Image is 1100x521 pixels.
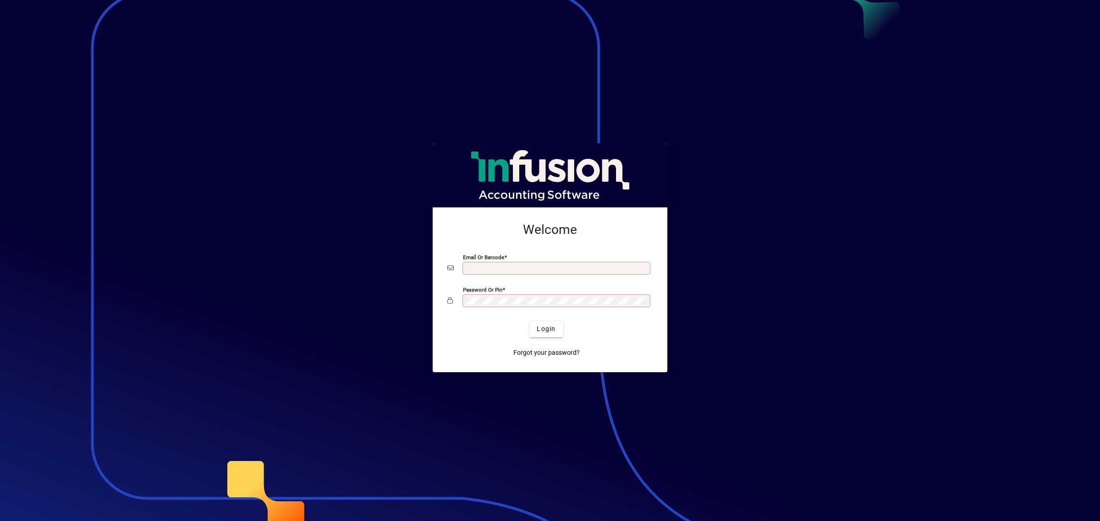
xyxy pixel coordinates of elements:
a: Forgot your password? [510,345,583,361]
mat-label: Email or Barcode [463,254,504,260]
span: Login [537,324,555,334]
button: Login [529,321,563,337]
h2: Welcome [447,222,653,238]
span: Forgot your password? [513,348,580,358]
mat-label: Password or Pin [463,286,502,293]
